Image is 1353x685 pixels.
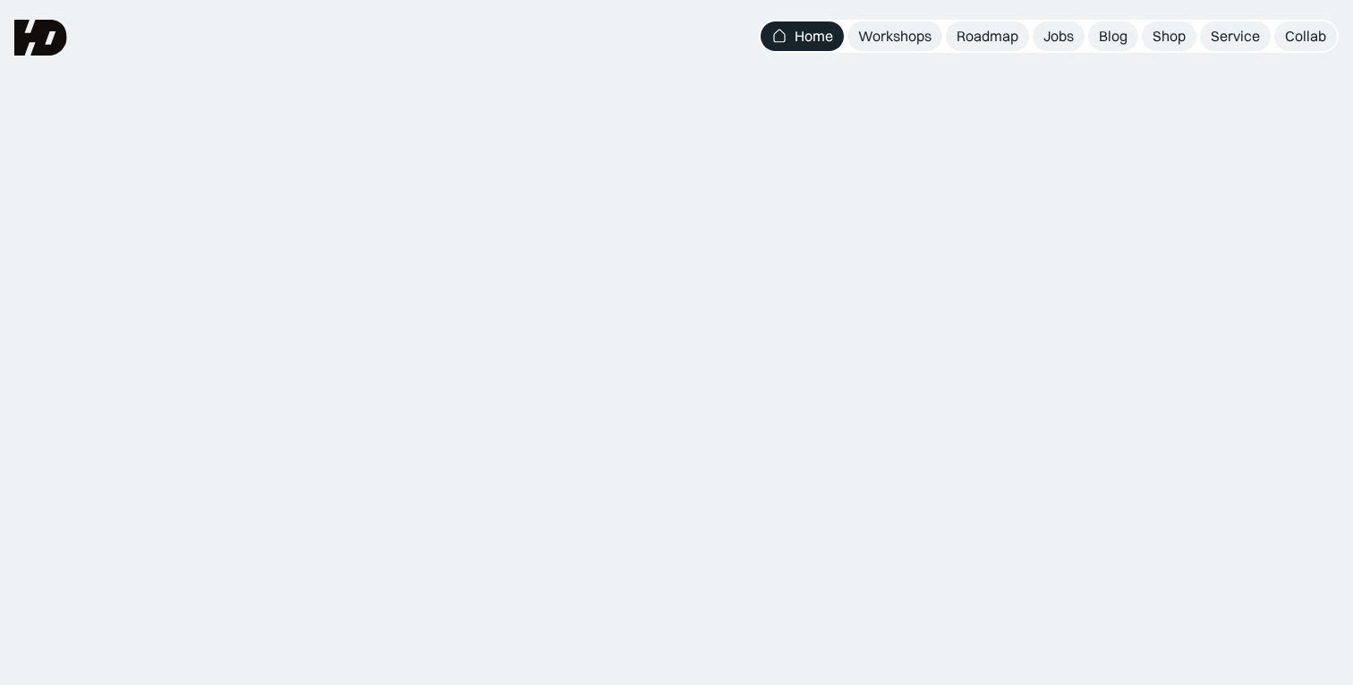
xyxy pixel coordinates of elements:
[1211,27,1260,46] div: Service
[1285,27,1326,46] div: Collab
[957,27,1018,46] div: Roadmap
[946,21,1029,51] a: Roadmap
[1088,21,1138,51] a: Blog
[1099,27,1127,46] div: Blog
[1043,27,1074,46] div: Jobs
[795,27,833,46] div: Home
[1200,21,1271,51] a: Service
[847,21,942,51] a: Workshops
[1033,21,1085,51] a: Jobs
[858,27,932,46] div: Workshops
[1274,21,1337,51] a: Collab
[1153,27,1186,46] div: Shop
[1142,21,1196,51] a: Shop
[761,21,844,51] a: Home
